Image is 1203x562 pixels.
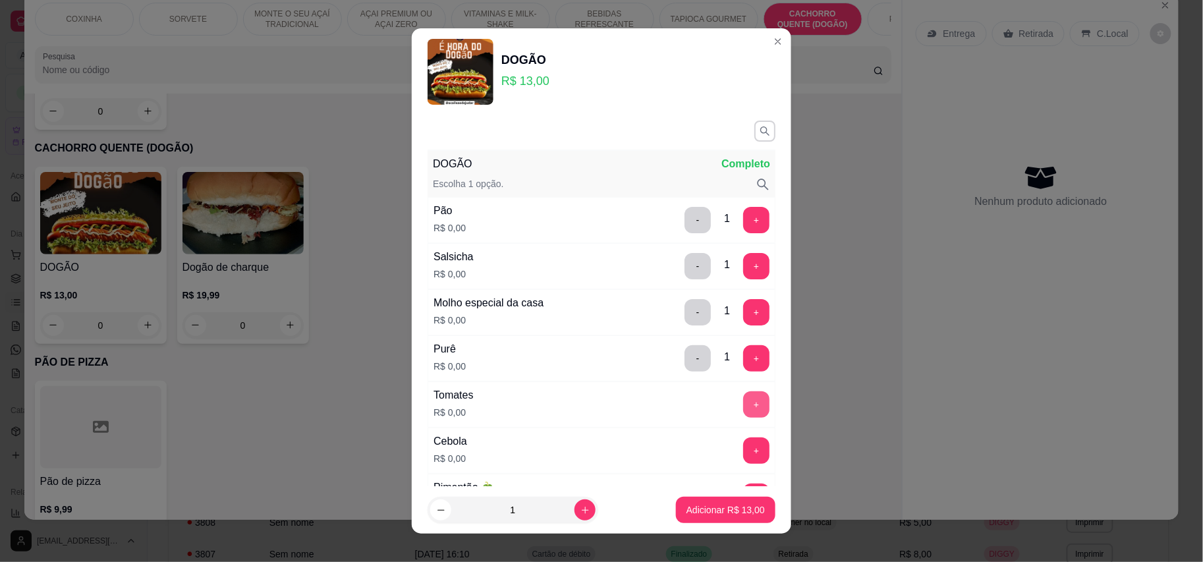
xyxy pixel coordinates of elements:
[501,51,549,69] div: DOGÃO
[434,221,466,235] p: R$ 0,00
[430,499,451,520] button: decrease-product-quantity
[434,387,473,403] div: Tomates
[743,253,769,279] button: add
[574,499,596,520] button: increase-product-quantity
[743,345,769,372] button: add
[724,303,730,319] div: 1
[686,503,765,517] p: Adicionar R$ 13,00
[434,314,544,327] p: R$ 0,00
[434,341,466,357] div: Purê
[433,177,503,192] p: Escolha 1 opção.
[724,211,730,227] div: 1
[434,295,544,311] div: Molho especial da casa
[434,360,466,373] p: R$ 0,00
[743,484,769,510] button: add
[743,437,769,464] button: add
[721,156,770,172] p: Completo
[685,299,711,325] button: delete
[434,267,473,281] p: R$ 0,00
[676,497,775,523] button: Adicionar R$ 13,00
[768,31,789,52] button: Close
[685,253,711,279] button: delete
[724,349,730,365] div: 1
[433,156,472,172] p: DOGÃO
[434,452,467,465] p: R$ 0,00
[434,406,473,419] p: R$ 0,00
[743,299,769,325] button: add
[685,207,711,233] button: delete
[428,39,493,105] img: product-image
[434,434,467,449] div: Cebola
[501,72,549,90] p: R$ 13,00
[434,249,473,265] div: Salsicha
[434,203,466,219] div: Pão
[434,480,494,495] div: Pimentão 🫑
[685,345,711,372] button: delete
[743,207,769,233] button: add
[724,257,730,273] div: 1
[743,391,769,418] button: add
